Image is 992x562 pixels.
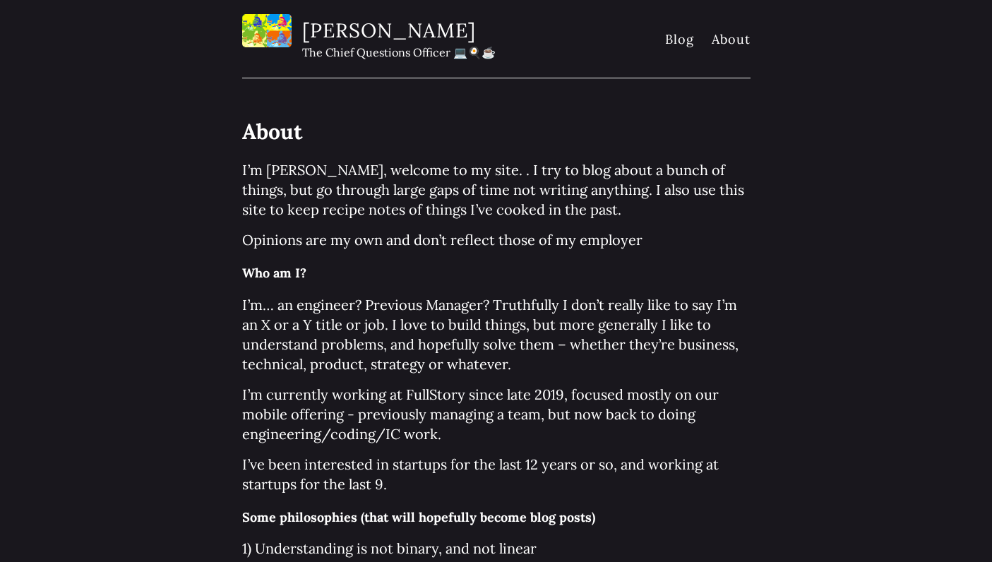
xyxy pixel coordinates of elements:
[665,31,694,47] a: Blog
[302,44,496,60] p: The Chief Questions Officer 💻🍳☕️
[712,31,751,47] a: About
[242,295,751,374] p: I’m… an engineer? Previous Manager? Truthfully I don’t really like to say I’m an X or a Y title o...
[242,385,751,444] p: I’m currently working at FullStory since late 2019, focused mostly on our mobile offering - previ...
[242,263,751,285] h4: Who am I?
[242,14,292,47] img: photo.jpg
[242,114,751,150] h1: About
[242,455,751,494] p: I’ve been interested in startups for the last 12 years or so, and working at startups for the las...
[242,507,751,529] h4: Some philosophies (that will hopefully become blog posts)
[242,230,751,250] p: Opinions are my own and don’t reflect those of my employer
[242,539,751,558] p: 1) Understanding is not binary, and not linear
[242,160,751,220] p: I’m [PERSON_NAME], welcome to my site. . I try to blog about a bunch of things, but go through la...
[302,18,476,43] a: [PERSON_NAME]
